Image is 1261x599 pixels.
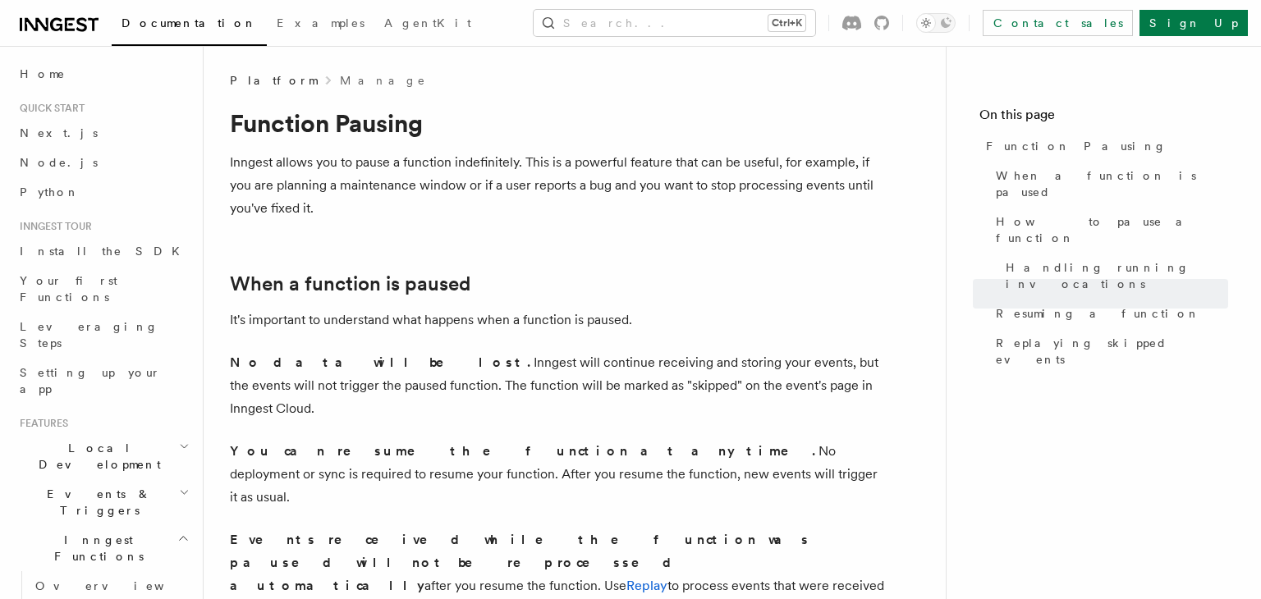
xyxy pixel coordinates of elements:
a: Contact sales [983,10,1133,36]
span: Events & Triggers [13,486,179,519]
span: Setting up your app [20,366,161,396]
button: Inngest Functions [13,525,193,571]
h4: On this page [979,105,1228,131]
span: Inngest tour [13,220,92,233]
span: Platform [230,72,317,89]
h1: Function Pausing [230,108,887,138]
p: No deployment or sync is required to resume your function. After you resume the function, new eve... [230,440,887,509]
span: Inngest Functions [13,532,177,565]
span: When a function is paused [996,167,1228,200]
a: When a function is paused [989,161,1228,207]
a: Documentation [112,5,267,46]
span: Leveraging Steps [20,320,158,350]
button: Toggle dark mode [916,13,956,33]
span: Overview [35,579,204,592]
span: How to pause a function [996,213,1228,246]
a: Leveraging Steps [13,312,193,358]
a: Install the SDK [13,236,193,266]
button: Local Development [13,433,193,479]
a: Handling running invocations [999,253,1228,299]
a: Manage [340,72,427,89]
span: Function Pausing [986,138,1167,154]
span: Home [20,66,66,82]
a: Replaying skipped events [989,328,1228,374]
a: Replay [626,578,667,593]
span: Your first Functions [20,274,117,304]
span: Install the SDK [20,245,190,258]
span: Next.js [20,126,98,139]
a: Node.js [13,148,193,177]
span: AgentKit [384,16,471,30]
a: Function Pausing [979,131,1228,161]
a: When a function is paused [230,272,470,295]
span: Features [13,417,68,430]
strong: No data will be lost. [230,354,534,370]
span: Examples [277,16,365,30]
span: Documentation [122,16,257,30]
a: How to pause a function [989,207,1228,253]
a: Examples [267,5,374,44]
span: Node.js [20,156,98,169]
a: Resuming a function [989,299,1228,328]
kbd: Ctrl+K [768,15,805,31]
p: Inngest allows you to pause a function indefinitely. This is a powerful feature that can be usefu... [230,151,887,220]
button: Events & Triggers [13,479,193,525]
a: AgentKit [374,5,481,44]
a: Next.js [13,118,193,148]
span: Replaying skipped events [996,335,1228,368]
a: Your first Functions [13,266,193,312]
span: Local Development [13,440,179,473]
a: Sign Up [1139,10,1248,36]
p: It's important to understand what happens when a function is paused. [230,309,887,332]
a: Setting up your app [13,358,193,404]
strong: Events received while the function was paused will not be reprocessed automatically [230,532,810,593]
span: Handling running invocations [1006,259,1228,292]
span: Quick start [13,102,85,115]
button: Search...Ctrl+K [534,10,815,36]
p: Inngest will continue receiving and storing your events, but the events will not trigger the paus... [230,351,887,420]
span: Resuming a function [996,305,1200,322]
a: Home [13,59,193,89]
a: Python [13,177,193,207]
span: Python [20,185,80,199]
strong: You can resume the function at any time. [230,443,819,459]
